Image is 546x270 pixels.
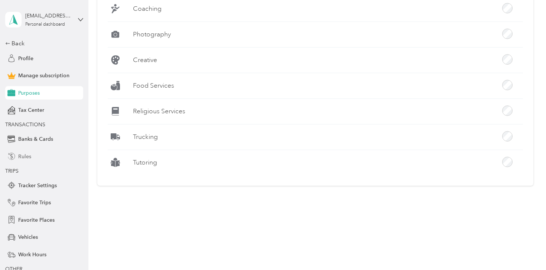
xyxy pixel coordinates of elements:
span: Rules [18,153,31,160]
iframe: Everlance-gr Chat Button Frame [504,228,546,270]
label: Trucking [133,132,158,141]
label: Tutoring [133,158,157,167]
span: Vehicles [18,233,38,241]
span: Purposes [18,89,40,97]
label: Photography [133,30,171,39]
span: Profile [18,55,33,62]
span: Favorite Trips [18,199,51,206]
span: Tracker Settings [18,182,57,189]
span: Work Hours [18,251,46,258]
label: Creative [133,55,157,65]
span: Banks & Cards [18,135,53,143]
span: Manage subscription [18,72,69,79]
div: Personal dashboard [25,22,65,27]
label: Food Services [133,81,174,90]
span: Favorite Places [18,216,55,224]
div: Back [5,39,79,48]
span: TRIPS [5,168,19,174]
label: Coaching [133,4,162,13]
label: Religious Services [133,107,185,116]
div: [EMAIL_ADDRESS][DOMAIN_NAME] [25,12,72,20]
span: TRANSACTIONS [5,121,45,128]
span: Tax Center [18,106,44,114]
